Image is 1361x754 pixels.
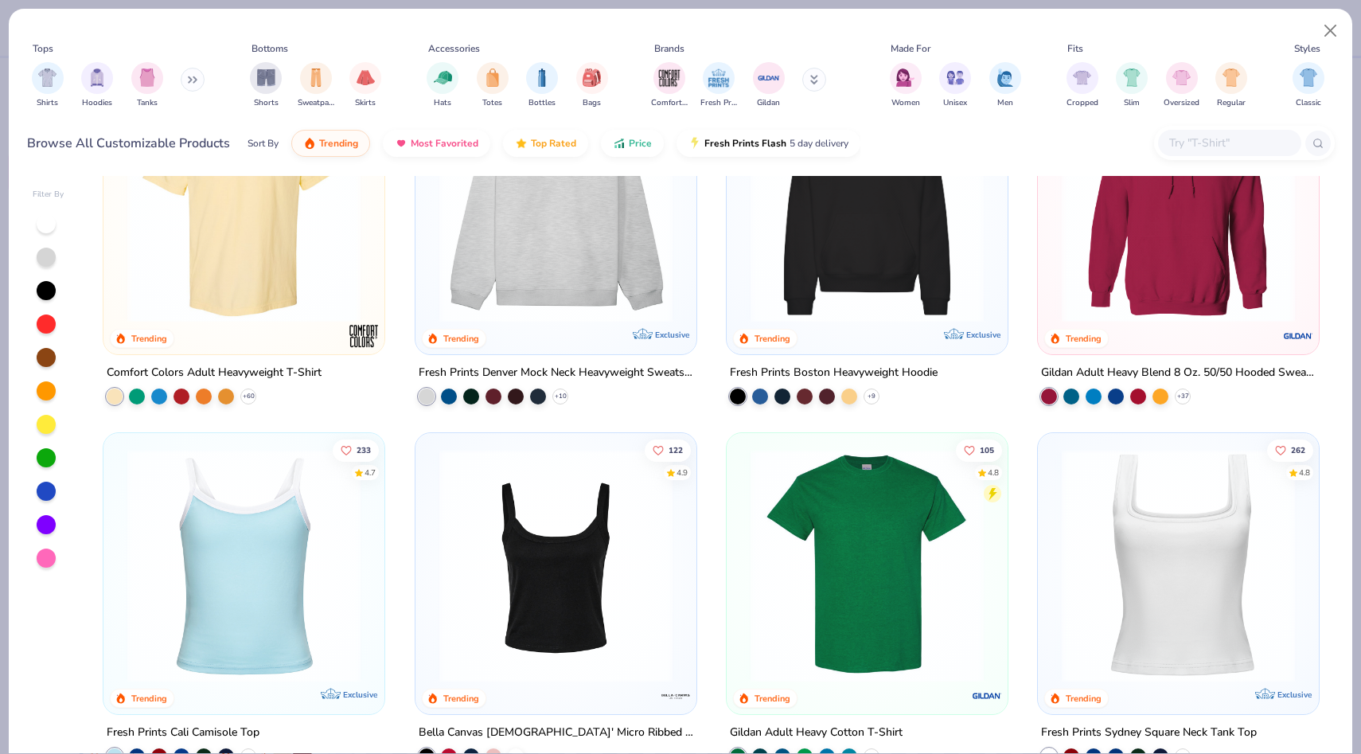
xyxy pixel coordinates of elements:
div: filter for Skirts [349,62,381,109]
button: filter button [700,62,737,109]
img: Skirts Image [357,68,375,87]
img: 80dc4ece-0e65-4f15-94a6-2a872a258fbd [680,449,930,682]
div: Fresh Prints Sydney Square Neck Tank Top [1041,723,1257,743]
span: Top Rated [531,137,576,150]
button: filter button [1215,62,1247,109]
div: filter for Cropped [1067,62,1098,109]
span: Fresh Prints Flash [704,137,786,150]
div: Bottoms [252,41,288,56]
span: Price [629,137,652,150]
button: filter button [427,62,458,109]
img: Bella + Canvas logo [660,680,692,712]
button: filter button [298,62,334,109]
img: Women Image [896,68,914,87]
span: Exclusive [655,330,689,340]
img: Comfort Colors logo [349,320,380,352]
img: flash.gif [688,137,701,150]
img: Bags Image [583,68,600,87]
div: Made For [891,41,930,56]
span: Fresh Prints [700,97,737,109]
button: Price [601,130,664,157]
span: Slim [1124,97,1140,109]
div: filter for Regular [1215,62,1247,109]
div: Sort By [248,136,279,150]
div: Filter By [33,189,64,201]
img: f5d85501-0dbb-4ee4-b115-c08fa3845d83 [431,89,680,322]
span: Classic [1296,97,1321,109]
button: filter button [349,62,381,109]
span: Totes [482,97,502,109]
img: Tanks Image [138,68,156,87]
span: Comfort Colors [651,97,688,109]
span: 262 [1291,447,1305,455]
img: Gildan logo [1282,320,1314,352]
div: filter for Unisex [939,62,971,109]
button: filter button [576,62,608,109]
span: 122 [668,447,682,455]
button: filter button [939,62,971,109]
div: Fresh Prints Boston Heavyweight Hoodie [730,363,938,383]
span: Most Favorited [411,137,478,150]
div: Gildan Adult Heavy Blend 8 Oz. 50/50 Hooded Sweatshirt [1041,363,1316,383]
div: Fresh Prints Denver Mock Neck Heavyweight Sweatshirt [419,363,693,383]
span: Women [891,97,920,109]
div: filter for Classic [1293,62,1324,109]
button: Most Favorited [383,130,490,157]
span: Tanks [137,97,158,109]
button: filter button [131,62,163,109]
span: 105 [980,447,994,455]
span: Sweatpants [298,97,334,109]
span: + 37 [1177,392,1189,401]
span: Oversized [1164,97,1199,109]
button: filter button [1164,62,1199,109]
div: 4.7 [365,467,376,479]
span: + 9 [868,392,875,401]
div: filter for Bottles [526,62,558,109]
div: Styles [1294,41,1320,56]
button: filter button [1067,62,1098,109]
span: Regular [1217,97,1246,109]
button: filter button [526,62,558,109]
img: Fresh Prints Image [707,66,731,90]
div: Accessories [428,41,480,56]
button: filter button [477,62,509,109]
div: filter for Gildan [753,62,785,109]
button: Close [1316,16,1346,46]
button: filter button [81,62,113,109]
div: Fits [1067,41,1083,56]
button: Like [956,440,1002,462]
div: Tops [33,41,53,56]
img: c7959168-479a-4259-8c5e-120e54807d6b [992,449,1241,682]
span: Gildan [757,97,780,109]
img: a25d9891-da96-49f3-a35e-76288174bf3a [119,449,369,682]
div: Comfort Colors Adult Heavyweight T-Shirt [107,363,322,383]
button: Like [644,440,690,462]
button: Like [1267,440,1313,462]
div: filter for Sweatpants [298,62,334,109]
button: filter button [250,62,282,109]
button: filter button [890,62,922,109]
div: filter for Slim [1116,62,1148,109]
div: filter for Men [989,62,1021,109]
span: Exclusive [1277,690,1312,700]
button: filter button [651,62,688,109]
span: Hats [434,97,451,109]
button: Top Rated [503,130,588,157]
img: Unisex Image [946,68,965,87]
span: Bags [583,97,601,109]
img: Shorts Image [257,68,275,87]
img: 8af284bf-0d00-45ea-9003-ce4b9a3194ad [431,449,680,682]
img: Oversized Image [1172,68,1191,87]
span: + 10 [554,392,566,401]
img: 91acfc32-fd48-4d6b-bdad-a4c1a30ac3fc [743,89,992,322]
img: Sweatpants Image [307,68,325,87]
button: filter button [753,62,785,109]
button: Fresh Prints Flash5 day delivery [677,130,860,157]
span: Hoodies [82,97,112,109]
div: filter for Tanks [131,62,163,109]
img: Regular Image [1223,68,1241,87]
span: Cropped [1067,97,1098,109]
img: trending.gif [303,137,316,150]
img: Slim Image [1123,68,1141,87]
div: Browse All Customizable Products [27,134,230,153]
